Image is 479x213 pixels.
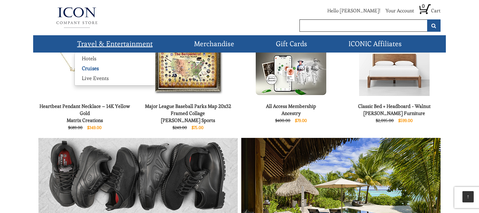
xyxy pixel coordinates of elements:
a: Heartbeat Pendant Necklace – 14K Yellow GoldMatrix Creations [40,103,130,123]
label: $599.00 [396,117,414,123]
label: $75.00 [190,124,205,130]
label: $2,095.00 [374,117,395,123]
img: Classic Bed + Headboard - Walnut [359,43,430,96]
img: Heartbeat Pendant Necklace – 14K Yellow Gold [49,43,120,96]
a: Travel & Entertainment [74,35,156,53]
li: Hello [PERSON_NAME]! [322,7,380,18]
a: Merchandise [191,35,237,53]
label: $349.00 [85,124,103,130]
img: Major League Baseball Parks Map 20x32 Framed Collage [153,43,223,96]
a: ↑ [462,191,474,202]
a: ICONIC Affiliates [346,35,405,53]
a: Your Account [386,7,414,14]
a: 0 Cart [419,7,441,14]
label: $400.00 [273,117,292,123]
a: Hotels [75,55,103,62]
a: Gift Cards [273,35,310,53]
label: $79.00 [293,117,309,123]
a: Major League Baseball Parks Map 20x32 Framed Collage[PERSON_NAME] Sports [145,103,231,123]
label: $249.00 [171,124,189,130]
a: All Access MembershipAncestry [266,103,316,116]
img: All Access Membership [256,43,326,96]
label: $689.00 [66,124,84,130]
a: Live Events [75,75,116,82]
a: Classic Bed + Headboard - Walnut[PERSON_NAME] Furniture [358,103,431,116]
a: Cruises [75,65,106,72]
